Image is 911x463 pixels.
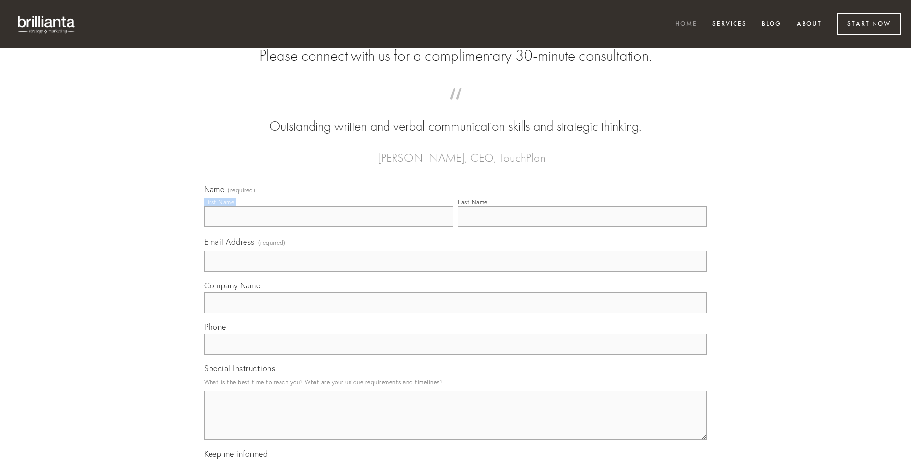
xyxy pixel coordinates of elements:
[10,10,84,38] img: brillianta - research, strategy, marketing
[204,184,224,194] span: Name
[220,98,691,117] span: “
[837,13,901,35] a: Start Now
[204,449,268,459] span: Keep me informed
[204,363,275,373] span: Special Instructions
[706,16,753,33] a: Services
[204,281,260,290] span: Company Name
[204,322,226,332] span: Phone
[790,16,828,33] a: About
[755,16,788,33] a: Blog
[220,136,691,168] figcaption: — [PERSON_NAME], CEO, TouchPlan
[258,236,286,249] span: (required)
[204,375,707,389] p: What is the best time to reach you? What are your unique requirements and timelines?
[228,187,255,193] span: (required)
[220,98,691,136] blockquote: Outstanding written and verbal communication skills and strategic thinking.
[458,198,488,206] div: Last Name
[669,16,703,33] a: Home
[204,198,234,206] div: First Name
[204,237,255,247] span: Email Address
[204,46,707,65] h2: Please connect with us for a complimentary 30-minute consultation.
